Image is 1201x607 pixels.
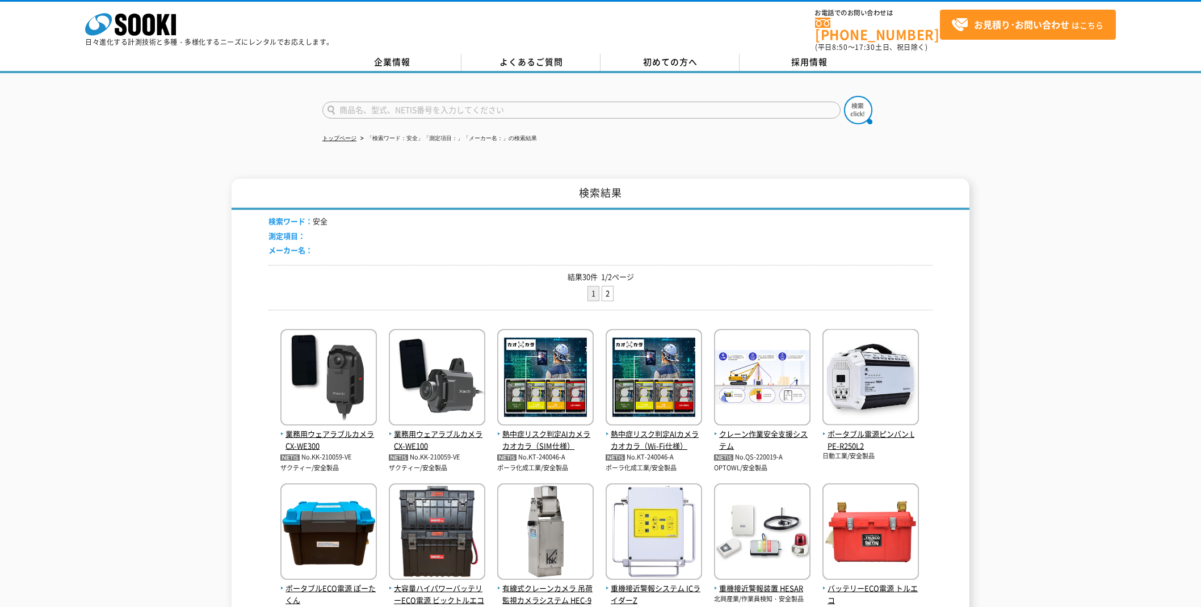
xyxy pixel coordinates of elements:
p: No.KT-240046-A [606,452,702,463]
span: 熱中症リスク判定AIカメラ カオカラ（SIM仕様） [497,428,594,452]
img: トルエコ [822,483,919,583]
a: ポータブルECO電源 ぽーたくん [280,571,377,606]
img: ICライダーZ [606,483,702,583]
span: 業務用ウェアラブルカメラ CX-WE300 [280,428,377,452]
li: 「検索ワード：安全」「測定項目：」「メーカー名：」の検索結果 [358,133,537,145]
a: 業務用ウェアラブルカメラ CX-WE100 [389,416,485,452]
a: 企業情報 [322,54,461,71]
span: 8:50 [832,42,848,52]
p: No.KT-240046-A [497,452,594,463]
input: 商品名、型式、NETIS番号を入力してください [322,102,841,119]
a: 業務用ウェアラブルカメラ CX-WE300 [280,416,377,452]
li: 1 [587,286,599,301]
span: (平日 ～ 土日、祝日除く) [815,42,927,52]
span: メーカー名： [268,245,313,255]
span: 重機接近警報装置 HESAR [714,583,811,595]
p: No.QS-220019-A [714,452,811,463]
p: 日々進化する計測技術と多種・多様化するニーズにレンタルでお応えします。 [85,39,334,45]
strong: お見積り･お問い合わせ [974,18,1069,31]
a: 重機接近警報装置 HESAR [714,571,811,595]
p: ポーラ化成工業/安全製品 [606,463,702,473]
a: 重機接近警報システム ICライダーZ [606,571,702,606]
a: 熱中症リスク判定AIカメラ カオカラ（Wi-Fi仕様） [606,416,702,452]
a: 2 [602,286,613,301]
img: HESAR [714,483,811,583]
a: お見積り･お問い合わせはこちら [940,10,1116,40]
p: 北興産業/作業員検知・安全製品 [714,595,811,604]
a: 採用情報 [740,54,879,71]
img: ぽーたくん [280,483,377,583]
span: ポータブル電源ピンバン LPE-R250L2 [822,428,919,452]
p: No.KK-210059-VE [389,452,485,463]
a: トップページ [322,135,356,141]
p: 日動工業/安全製品 [822,452,919,461]
a: 初めての方へ [600,54,740,71]
p: ザクティー/安全製品 [280,463,377,473]
img: ビックトルエコ [389,483,485,583]
span: 業務用ウェアラブルカメラ CX-WE100 [389,428,485,452]
span: クレーン作業安全支援システム [714,428,811,452]
p: No.KK-210059-VE [280,452,377,463]
span: 熱中症リスク判定AIカメラ カオカラ（Wi-Fi仕様） [606,428,702,452]
span: はこちら [951,16,1103,33]
p: 結果30件 1/2ページ [268,271,933,283]
span: バッテリーECO電源 トルエコ [822,583,919,606]
a: よくあるご質問 [461,54,600,71]
a: 熱中症リスク判定AIカメラ カオカラ（SIM仕様） [497,416,594,452]
span: 17:30 [855,42,875,52]
span: 検索ワード： [268,216,313,226]
li: 安全 [268,216,327,227]
a: [PHONE_NUMBER] [815,18,940,41]
img: HEC-981 [497,483,594,583]
p: ザクティー/安全製品 [389,463,485,473]
a: ポータブル電源ピンバン LPE-R250L2 [822,416,919,452]
img: CX-WE100 [389,329,485,428]
p: ポーラ化成工業/安全製品 [497,463,594,473]
a: 大容量ハイパワーバッテリーECO電源 ビックトルエコ [389,571,485,606]
p: OPTOWL/安全製品 [714,463,811,473]
span: 大容量ハイパワーバッテリーECO電源 ビックトルエコ [389,583,485,606]
img: CX-WE300 [280,329,377,428]
span: 測定項目： [268,230,305,241]
a: バッテリーECO電源 トルエコ [822,571,919,606]
img: btn_search.png [844,96,872,124]
img: カオカラ（SIM仕様） [497,329,594,428]
span: 重機接近警報システム ICライダーZ [606,583,702,606]
span: 初めての方へ [643,56,698,68]
span: お電話でのお問い合わせは [815,10,940,16]
h1: 検索結果 [232,179,969,210]
a: クレーン作業安全支援システム [714,416,811,452]
span: ポータブルECO電源 ぽーたくん [280,583,377,606]
img: カオカラ（Wi-Fi仕様） [606,329,702,428]
img: LPE-R250L2 [822,329,919,428]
